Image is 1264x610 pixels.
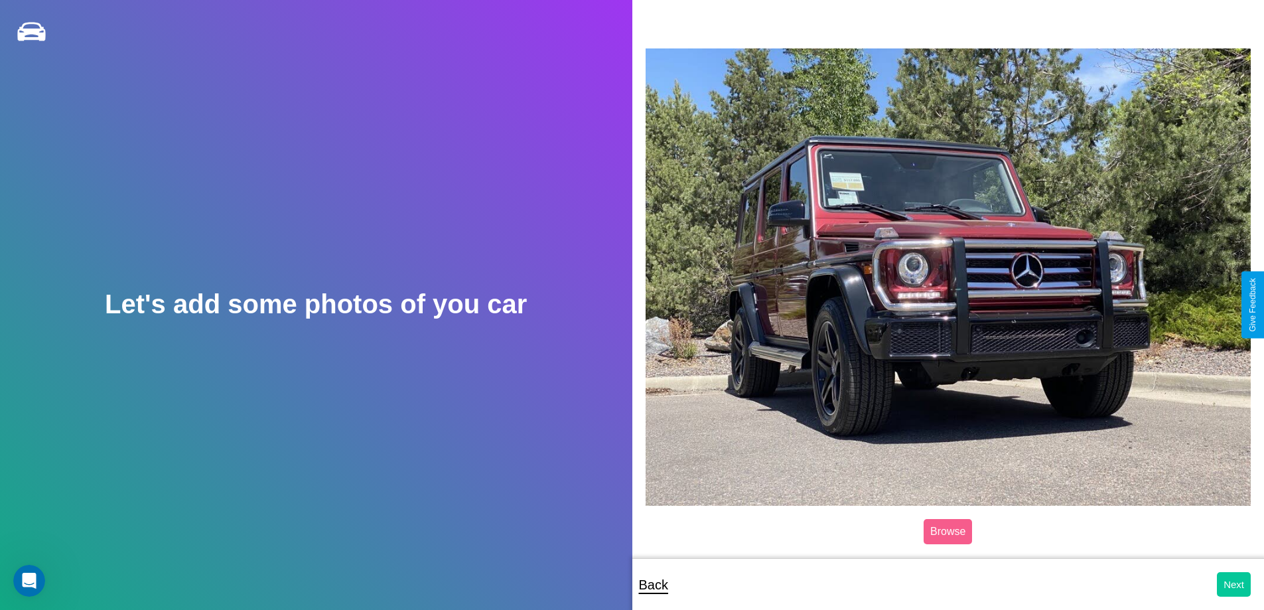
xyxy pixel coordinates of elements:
[639,573,668,597] p: Back
[13,565,45,597] iframe: Intercom live chat
[646,48,1251,505] img: posted
[1248,278,1257,332] div: Give Feedback
[1217,572,1251,597] button: Next
[105,289,527,319] h2: Let's add some photos of you car
[924,519,972,544] label: Browse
